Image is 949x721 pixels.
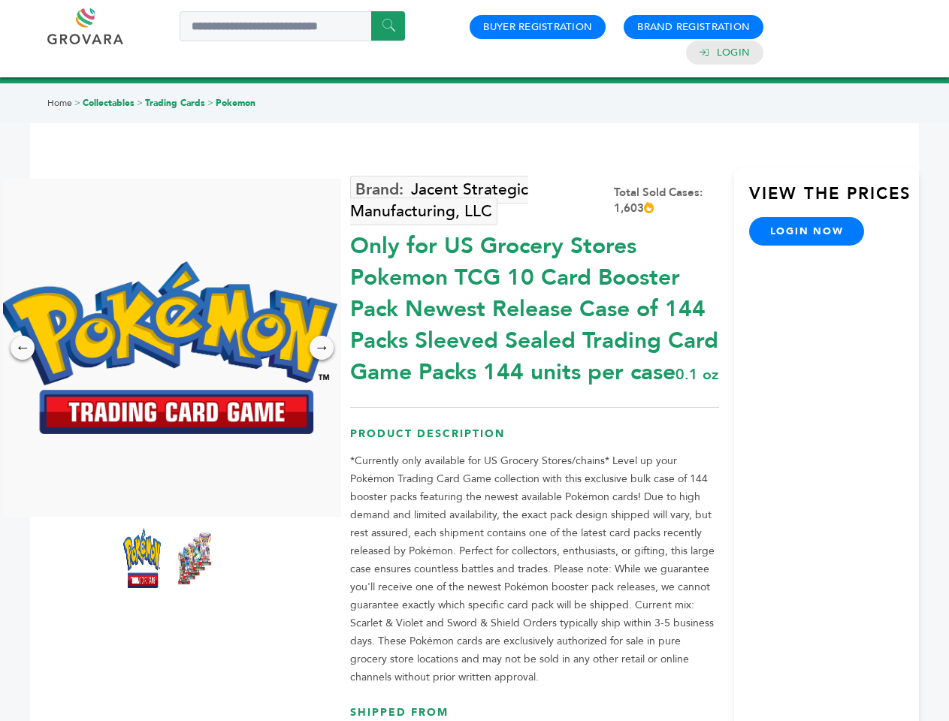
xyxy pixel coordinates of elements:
[145,97,205,109] a: Trading Cards
[350,223,719,388] div: Only for US Grocery Stores Pokemon TCG 10 Card Booster Pack Newest Release Case of 144 Packs Slee...
[350,176,528,225] a: Jacent Strategic Manufacturing, LLC
[207,97,213,109] span: >
[11,336,35,360] div: ←
[74,97,80,109] span: >
[350,427,719,453] h3: Product Description
[180,11,405,41] input: Search a product or brand...
[137,97,143,109] span: >
[310,336,334,360] div: →
[483,20,592,34] a: Buyer Registration
[749,217,865,246] a: login now
[749,183,919,217] h3: View the Prices
[216,97,255,109] a: Pokemon
[176,528,213,588] img: *Only for US Grocery Stores* Pokemon TCG 10 Card Booster Pack – Newest Release (Case of 144 Packs...
[637,20,750,34] a: Brand Registration
[717,46,750,59] a: Login
[350,452,719,686] p: *Currently only available for US Grocery Stores/chains* Level up your Pokémon Trading Card Game c...
[47,97,72,109] a: Home
[83,97,134,109] a: Collectables
[123,528,161,588] img: *Only for US Grocery Stores* Pokemon TCG 10 Card Booster Pack – Newest Release (Case of 144 Packs...
[614,185,719,216] div: Total Sold Cases: 1,603
[675,364,718,385] span: 0.1 oz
